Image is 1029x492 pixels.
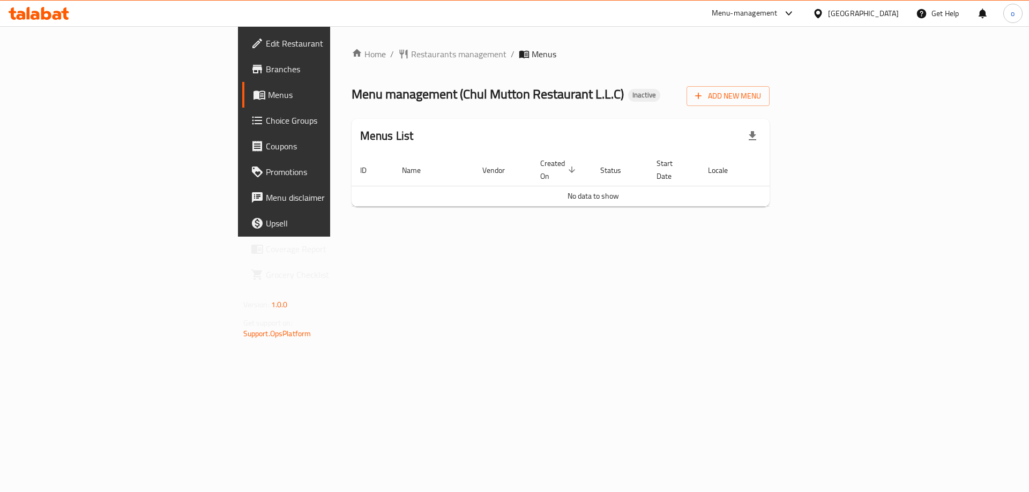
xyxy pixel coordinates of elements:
th: Actions [755,154,835,186]
span: Menus [532,48,556,60]
a: Support.OpsPlatform [243,327,311,340]
span: Menus [268,88,401,101]
div: Menu-management [712,7,778,20]
a: Choice Groups [242,108,410,133]
table: enhanced table [352,154,835,207]
a: Upsell [242,210,410,236]
div: Inactive [628,89,660,102]
a: Coverage Report [242,236,410,262]
span: Status [600,164,635,177]
span: Created On [540,157,579,183]
span: Promotions [266,165,401,178]
span: Add New Menu [695,89,761,103]
span: ID [360,164,381,177]
span: Menu disclaimer [266,191,401,204]
a: Promotions [242,159,410,185]
span: Grocery Checklist [266,268,401,281]
nav: breadcrumb [352,48,770,60]
span: o [1011,7,1015,19]
span: Coverage Report [266,243,401,255]
a: Coupons [242,133,410,159]
span: Start Date [657,157,687,183]
div: [GEOGRAPHIC_DATA] [828,7,899,19]
span: Branches [266,63,401,75]
span: Locale [708,164,742,177]
span: Menu management ( Chul Mutton Restaurant L.L.C ) [352,82,624,106]
div: Export file [740,123,765,149]
span: Edit Restaurant [266,37,401,50]
span: Restaurants management [411,48,506,60]
span: Coupons [266,140,401,153]
button: Add New Menu [687,86,770,106]
a: Menus [242,82,410,108]
a: Branches [242,56,410,82]
li: / [511,48,514,60]
a: Menu disclaimer [242,185,410,210]
span: Inactive [628,90,660,100]
a: Restaurants management [398,48,506,60]
span: Version: [243,298,270,312]
span: Name [402,164,435,177]
span: Upsell [266,217,401,230]
span: 1.0.0 [271,298,288,312]
span: Get support on: [243,316,293,330]
span: Vendor [482,164,519,177]
span: No data to show [568,189,619,203]
h2: Menus List [360,128,414,144]
span: Choice Groups [266,114,401,127]
a: Grocery Checklist [242,262,410,287]
a: Edit Restaurant [242,31,410,56]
